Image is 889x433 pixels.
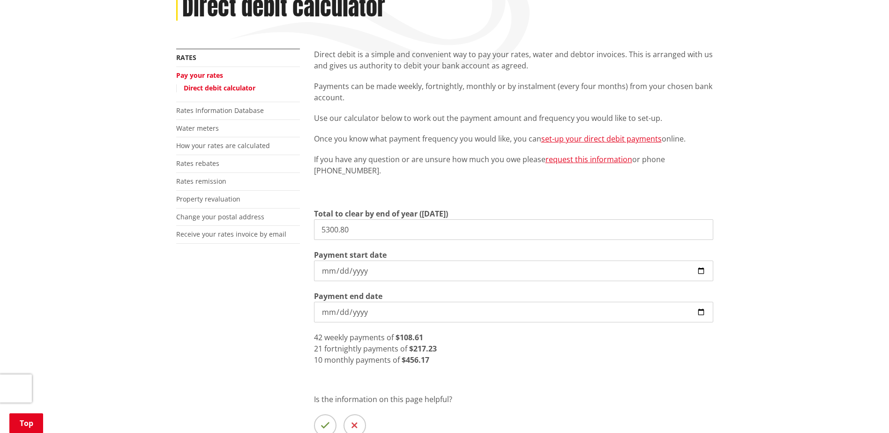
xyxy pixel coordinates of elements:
a: set-up your direct debit payments [541,134,662,144]
a: How your rates are calculated [176,141,270,150]
label: Payment start date [314,249,387,261]
p: Payments can be made weekly, fortnightly, monthly or by instalment (every four months) from your ... [314,81,713,103]
strong: $217.23 [409,343,437,354]
a: Water meters [176,124,219,133]
span: fortnightly payments of [324,343,407,354]
a: Rates remission [176,177,226,186]
strong: $456.17 [402,355,429,365]
p: Direct debit is a simple and convenient way to pay your rates, water and debtor invoices. This is... [314,49,713,71]
a: Direct debit calculator [184,83,255,92]
a: Pay your rates [176,71,223,80]
p: If you have any question or are unsure how much you owe please or phone [PHONE_NUMBER]. [314,154,713,176]
span: 42 [314,332,322,343]
p: Is the information on this page helpful? [314,394,713,405]
p: Use our calculator below to work out the payment amount and frequency you would like to set-up. [314,112,713,124]
a: request this information [545,154,632,164]
a: Rates [176,53,196,62]
span: 10 [314,355,322,365]
a: Change your postal address [176,212,264,221]
iframe: Messenger Launcher [846,394,880,427]
span: weekly payments of [324,332,394,343]
a: Receive your rates invoice by email [176,230,286,239]
span: monthly payments of [324,355,400,365]
a: Property revaluation [176,194,240,203]
p: Once you know what payment frequency you would like, you can online. [314,133,713,144]
strong: $108.61 [396,332,423,343]
span: 21 [314,343,322,354]
a: Top [9,413,43,433]
label: Payment end date [314,291,382,302]
label: Total to clear by end of year ([DATE]) [314,208,448,219]
a: Rates Information Database [176,106,264,115]
a: Rates rebates [176,159,219,168]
